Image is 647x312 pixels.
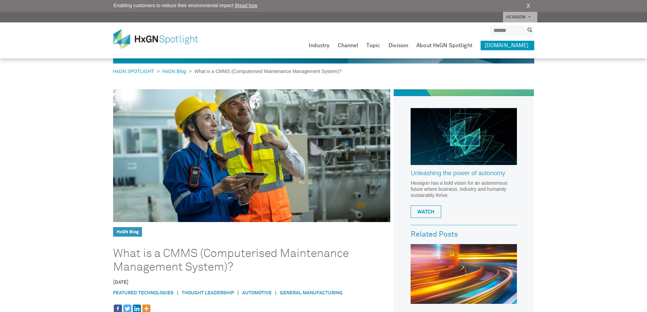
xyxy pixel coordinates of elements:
[116,230,139,234] a: HxGN Blog
[174,290,182,297] span: |
[192,69,341,74] span: What is a CMMS (Computerised Maintenance Management System)?
[411,180,517,198] p: Hexagon has a bold vision for an autonomous future where business, industry and humanity sustaina...
[309,41,330,50] a: Industry
[389,41,408,50] a: Division
[411,231,517,239] h3: Related Posts
[113,68,342,75] div: > >
[113,2,257,9] span: Enabling customers to reduce their environmental impact |
[416,41,472,50] a: About HxGN Spotlight
[503,12,537,22] a: HEXAGON
[338,41,359,50] a: Channel
[113,29,208,49] img: HxGN Spotlight
[366,41,380,50] a: Topic
[411,244,517,304] img: Engineering Reality sneak peek: The next wave of manufacturing excellence
[481,41,534,50] a: [DOMAIN_NAME]
[242,291,272,295] a: Automotive
[236,3,257,8] a: Read how
[234,290,242,297] span: |
[113,291,174,295] a: Featured Technologies
[411,170,517,180] a: Unleashing the power of autonomy
[526,2,530,10] a: X
[411,108,517,165] img: Hexagon_CorpVideo_Pod_RR_2.jpg
[160,69,189,74] a: HxGN Blog
[113,89,391,222] img: What is a CMMS (Computerised Maintenance Management System)?
[113,69,157,74] a: HxGN SPOTLIGHT
[411,205,441,218] a: WATCH
[113,247,371,274] h1: What is a CMMS (Computerised Maintenance Management System)?
[113,280,128,285] time: [DATE]
[182,291,234,295] a: Thought Leadership
[280,291,343,295] a: General manufacturing
[272,290,280,297] span: |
